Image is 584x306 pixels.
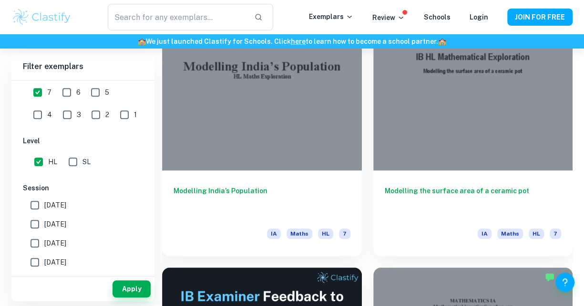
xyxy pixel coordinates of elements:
span: IA [267,228,281,239]
button: JOIN FOR FREE [507,9,573,26]
span: [DATE] [44,257,66,267]
span: 2 [105,109,109,120]
span: 🏫 [438,38,446,45]
button: Help and Feedback [555,273,574,292]
span: 7 [550,228,561,239]
span: 7 [47,87,51,98]
span: 🏫 [138,38,146,45]
span: [DATE] [44,238,66,248]
h6: Modelling the surface area of a ceramic pot [385,186,562,217]
span: HL [529,228,544,239]
span: Maths [497,228,523,239]
a: Modelling the surface area of a ceramic potIAMathsHL7 [373,21,573,256]
span: IA [478,228,492,239]
img: Clastify logo [11,8,72,27]
h6: We just launched Clastify for Schools. Click to learn how to become a school partner. [2,36,582,47]
a: here [291,38,306,45]
span: 5 [105,87,109,98]
h6: Filter exemplars [11,53,154,80]
p: Exemplars [309,11,353,22]
img: Marked [545,272,554,282]
a: Schools [424,13,451,21]
div: Premium [558,272,568,282]
span: 6 [76,87,81,98]
span: 4 [47,109,52,120]
p: Review [372,12,405,23]
span: 3 [77,109,81,120]
span: 7 [339,228,350,239]
span: HL [48,157,57,167]
a: Modelling India’s PopulationIAMathsHL7 [162,21,362,256]
span: [DATE] [44,219,66,229]
a: Login [470,13,488,21]
h6: Level [23,136,143,146]
span: HL [318,228,333,239]
input: Search for any exemplars... [108,4,247,30]
span: SL [82,157,91,167]
span: 1 [134,109,137,120]
h6: Modelling India’s Population [174,186,350,217]
button: Apply [113,280,151,297]
span: Maths [287,228,312,239]
span: [DATE] [44,200,66,210]
h6: Session [23,183,143,193]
